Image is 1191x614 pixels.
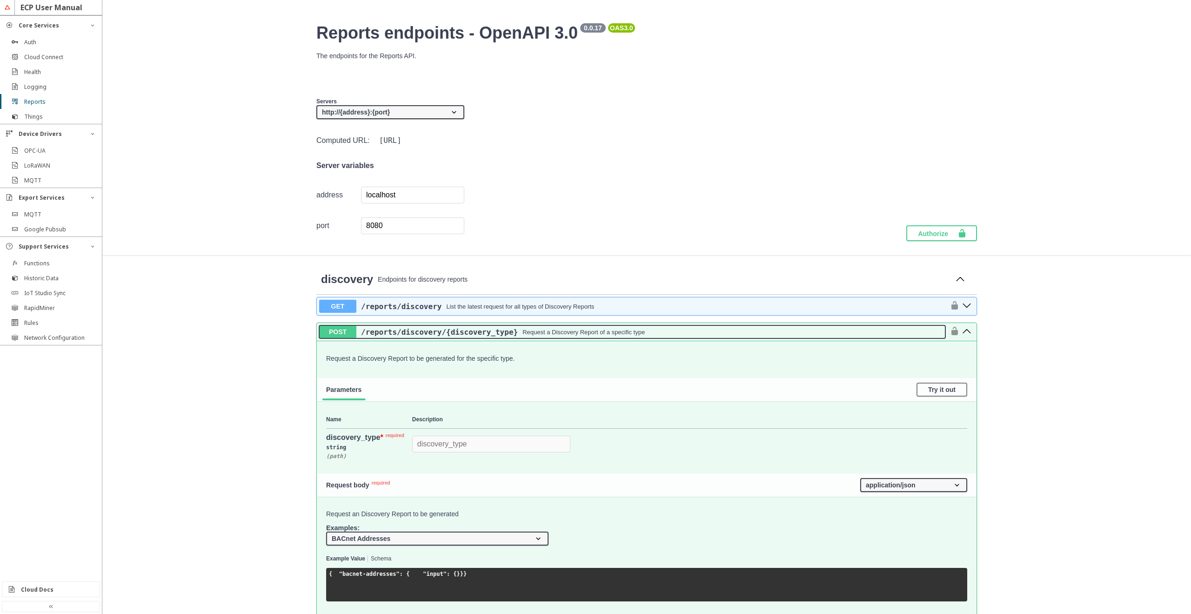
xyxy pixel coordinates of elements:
[423,571,447,577] span: "input"
[959,326,974,338] button: post ​/reports​/discovery​/{discovery_type}
[329,571,467,577] code: } }
[319,325,945,338] button: POST/reports/discovery/{discovery_type}Request a Discovery Report of a specific type
[319,325,356,338] span: POST
[377,134,403,147] code: [URL]
[917,383,967,397] button: Try it out
[361,328,518,337] a: /reports/discovery/{discovery_type}
[316,23,977,43] h2: Reports endpoints - OpenAPI 3.0
[446,303,594,310] div: List the latest request for all types of Discovery Reports
[321,273,373,286] a: discovery
[959,300,974,312] button: get ​/reports​/discovery
[412,436,570,452] input: discovery_type
[447,571,460,577] span: : {}
[953,273,968,287] button: Collapse operation
[326,453,412,459] div: ( path )
[316,134,464,147] div: Computed URL:
[326,386,361,393] span: Parameters
[316,186,361,204] td: address
[361,302,442,311] span: /reports /discovery
[329,571,332,577] span: {
[400,571,410,577] span: : {
[316,52,977,60] p: The endpoints for the Reports API.
[316,217,361,235] td: port
[326,481,860,489] h4: Request body
[339,571,400,577] span: "bacnet-addresses"
[610,24,633,32] pre: OAS 3.0
[316,98,337,105] span: Servers
[371,556,391,562] button: Schema
[319,300,356,313] span: GET
[326,433,407,442] div: discovery_type
[522,329,645,336] div: Request a Discovery Report of a specific type
[582,24,604,32] pre: 0.0.17
[906,225,977,241] button: Authorize
[412,411,967,429] th: Description
[361,302,442,311] a: /reports/discovery
[918,229,957,238] span: Authorize
[326,524,360,532] span: Examples:
[860,478,967,492] select: Request content type
[945,301,959,312] button: authorization button unlocked
[326,510,967,518] p: Request an Discovery Report to be generated
[321,273,373,285] span: discovery
[378,276,948,283] p: Endpoints for discovery reports
[945,326,959,337] button: authorization button unlocked
[316,162,464,170] h4: Server variables
[319,300,945,313] button: GET/reports/discoveryList the latest request for all types of Discovery Reports
[326,411,412,429] th: Name
[326,556,365,562] button: Example Value
[326,442,412,453] div: string
[326,355,967,362] p: Request a Discovery Report to be generated for the specific type.
[361,328,518,337] span: /reports /discovery /{discovery_type}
